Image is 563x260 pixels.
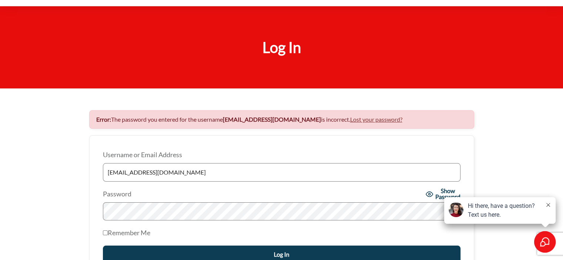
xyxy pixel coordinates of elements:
div: The password you entered for the username is incorrect. [89,110,474,129]
strong: [EMAIL_ADDRESS][DOMAIN_NAME] [223,116,321,123]
strong: Error: [96,116,111,123]
button: Show Password [426,188,460,200]
label: Password [103,188,423,200]
span: Show Password [435,188,460,200]
a: Lost your password? [350,116,402,123]
label: Username or Email Address [103,149,460,161]
input: Remember Me [103,230,108,235]
label: Remember Me [103,227,150,239]
span: Log In [262,38,301,56]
